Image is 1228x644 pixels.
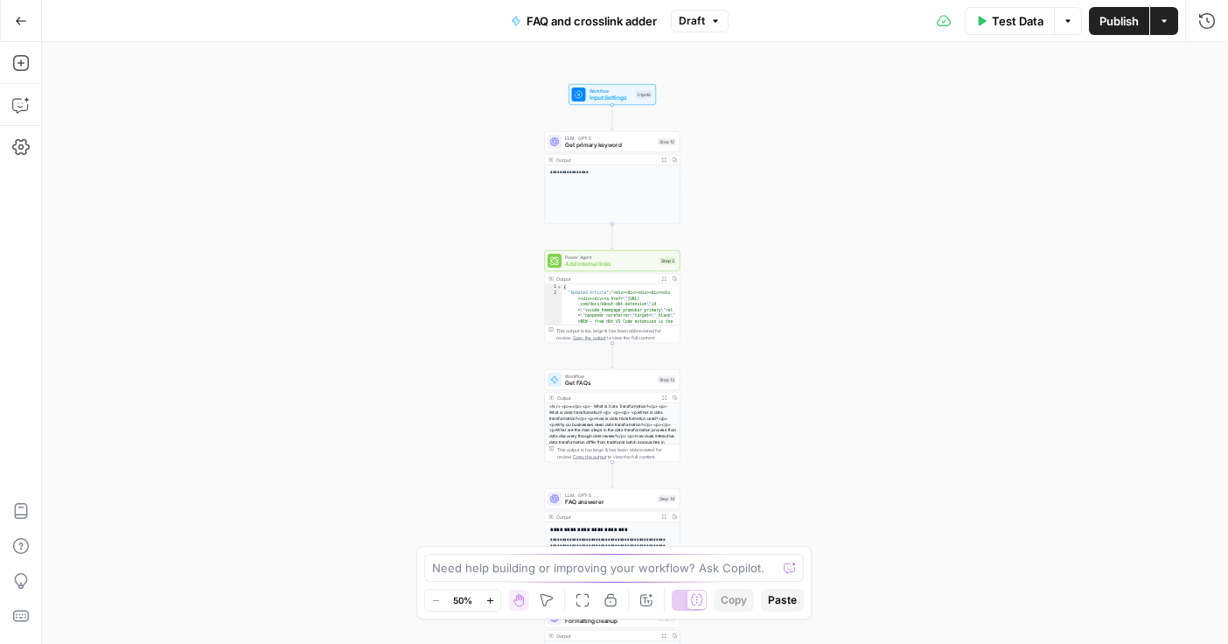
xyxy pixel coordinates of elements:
[992,12,1043,30] span: Test Data
[1089,7,1149,35] button: Publish
[565,492,654,499] span: LLM · GPT-5
[556,157,656,164] div: Output
[556,514,656,521] div: Output
[453,593,472,607] span: 50%
[565,373,654,380] span: Workflow
[565,141,654,150] span: Get primary keyword
[671,10,729,32] button: Draft
[590,87,633,94] span: Workflow
[611,224,614,249] g: Edge from step_12 to step_3
[557,284,562,290] span: Toggle code folding, rows 1 through 3
[659,257,676,265] div: Step 3
[565,254,656,261] span: Power Agent
[768,592,797,608] span: Paste
[611,462,614,487] g: Edge from step_13 to step_14
[556,633,656,640] div: Output
[658,138,676,146] div: Step 12
[573,335,606,340] span: Copy the output
[761,589,804,612] button: Paste
[556,395,656,402] div: Output
[545,403,680,504] div: <hr /> <p>=</p> <p>- What is Data Transformation?</p> <p>- What is data transformation?</p> <p></...
[565,135,654,142] span: LLM · GPT-5
[545,250,680,343] div: Power AgentAdd internal linksStep 3Output{ "Updated Article":"<div><div><div><div><div ><div><div...
[714,589,754,612] button: Copy
[556,327,676,341] div: This output is too large & has been abbreviated for review. to view the full content.
[658,376,676,384] div: Step 13
[611,105,614,130] g: Edge from start to step_12
[1099,12,1139,30] span: Publish
[573,454,606,459] span: Copy the output
[545,84,680,105] div: WorkflowInput SettingsInputs
[565,379,654,388] span: Get FAQs
[556,446,676,460] div: This output is too large & has been abbreviated for review. to view the full content.
[565,617,654,626] span: Formatting cleanup
[545,284,562,290] div: 1
[721,592,747,608] span: Copy
[565,498,654,507] span: FAQ answerer
[679,13,705,29] span: Draft
[556,276,656,283] div: Output
[658,495,677,503] div: Step 14
[965,7,1054,35] button: Test Data
[636,91,652,99] div: Inputs
[500,7,667,35] button: FAQ and crosslink adder
[611,343,614,368] g: Edge from step_3 to step_13
[590,94,633,102] span: Input Settings
[527,12,657,30] span: FAQ and crosslink adder
[565,260,656,269] span: Add internal links
[545,369,680,462] div: WorkflowGet FAQsStep 13Output<hr /> <p>=</p> <p>- What is Data Transformation?</p> <p>- What is d...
